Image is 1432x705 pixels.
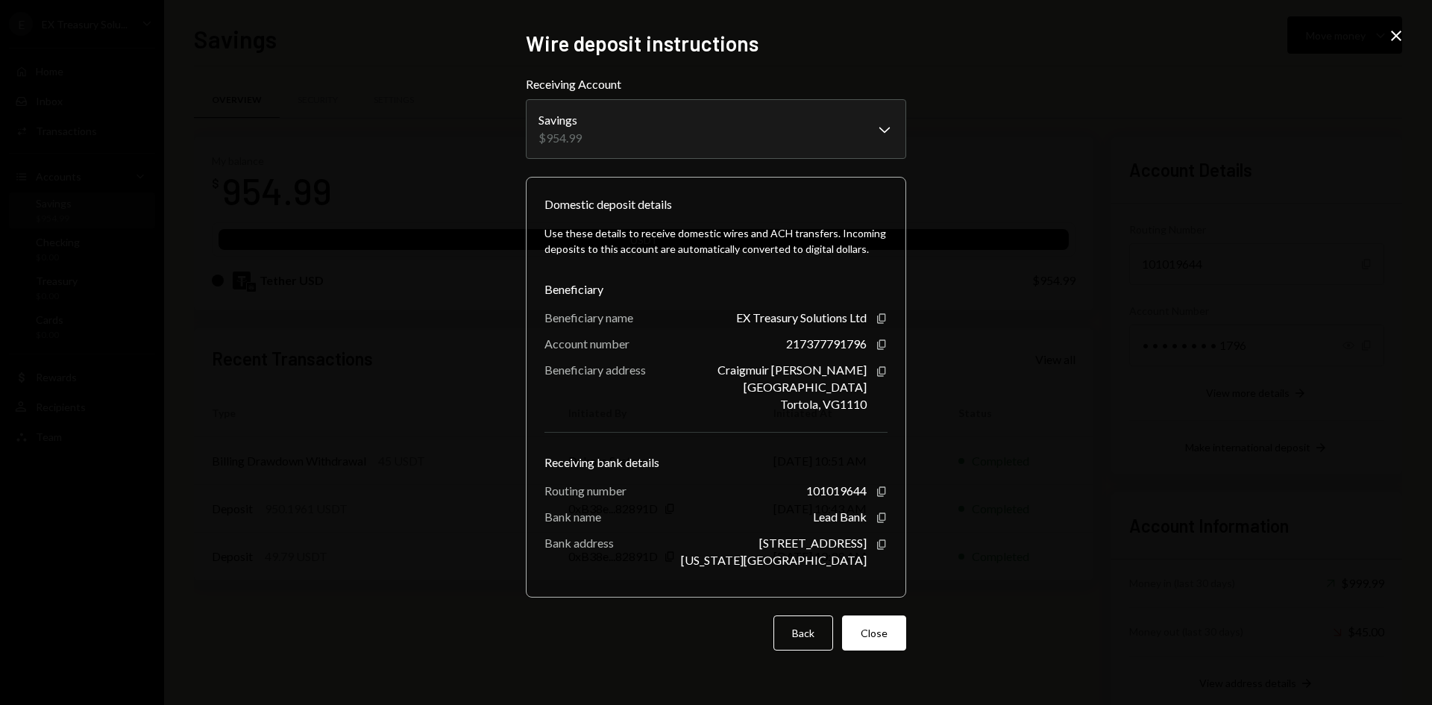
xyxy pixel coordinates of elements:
h2: Wire deposit instructions [526,29,906,58]
button: Receiving Account [526,99,906,159]
div: [US_STATE][GEOGRAPHIC_DATA] [681,553,867,567]
button: Close [842,615,906,651]
div: Bank name [544,510,601,524]
div: Lead Bank [813,510,867,524]
div: Bank address [544,536,614,550]
div: 101019644 [806,483,867,498]
div: Routing number [544,483,626,498]
div: [GEOGRAPHIC_DATA] [744,380,867,394]
div: Domestic deposit details [544,195,672,213]
div: Beneficiary [544,281,888,298]
div: Craigmuir [PERSON_NAME] [717,363,867,377]
div: EX Treasury Solutions Ltd [736,310,867,325]
div: Use these details to receive domestic wires and ACH transfers. Incoming deposits to this account ... [544,225,888,257]
button: Back [773,615,833,651]
div: Beneficiary address [544,363,646,377]
div: [STREET_ADDRESS] [759,536,867,550]
div: Beneficiary name [544,310,633,325]
div: Tortola, VG1110 [780,397,867,411]
div: 217377791796 [786,336,867,351]
div: Account number [544,336,629,351]
label: Receiving Account [526,75,906,93]
div: Receiving bank details [544,454,888,471]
